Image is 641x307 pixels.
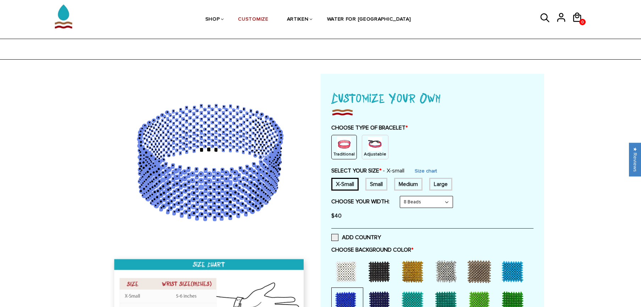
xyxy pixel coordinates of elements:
div: Gold [398,257,430,285]
label: CHOOSE YOUR WIDTH: [331,198,389,205]
img: imgboder_100x.png [331,107,353,117]
div: 8 inches [429,178,452,191]
span: 0 [579,18,586,27]
div: Silver [431,257,463,285]
a: ARTIKEN [287,1,309,38]
div: Grey [465,257,497,285]
h1: Customize Your Own [331,88,534,107]
div: Black [365,257,397,285]
a: SHOP [205,1,220,38]
p: Traditional [333,151,355,157]
a: 0 [579,19,586,25]
label: SELECT YOUR SIZE [331,167,404,174]
label: ADD COUNTRY [331,234,381,241]
div: Non String [331,135,357,159]
div: Sky Blue [498,257,530,285]
a: WATER FOR [GEOGRAPHIC_DATA] [327,1,411,38]
a: CUSTOMIZE [238,1,268,38]
img: non-string.png [337,137,351,151]
div: String [362,135,388,159]
a: Size chart [415,168,437,174]
div: 7.5 inches [394,178,422,191]
label: CHOOSE TYPE OF BRACELET [331,124,534,131]
span: $40 [331,212,342,219]
div: 6 inches [331,178,359,191]
span: X-small [383,167,404,174]
div: 7 inches [365,178,387,191]
label: CHOOSE BACKGROUND COLOR [331,246,534,253]
img: string.PNG [368,137,382,151]
p: Adjustable [364,151,386,157]
div: White [331,257,363,285]
div: Click to open Judge.me floating reviews tab [629,143,641,176]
